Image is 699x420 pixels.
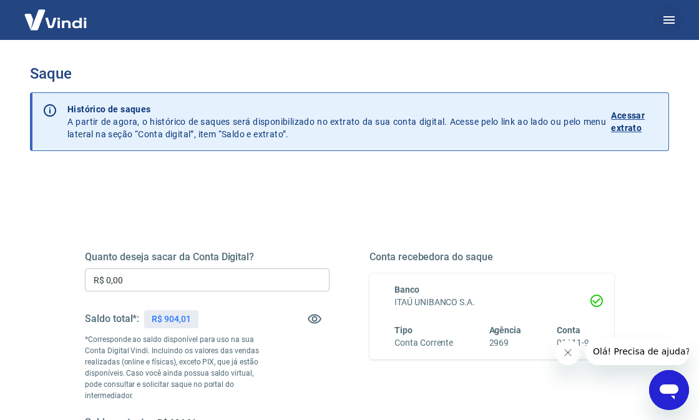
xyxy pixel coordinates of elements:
[152,313,191,326] p: R$ 904,01
[555,340,580,365] iframe: Fechar mensagem
[611,109,658,134] p: Acessar extrato
[394,325,413,335] span: Tipo
[7,9,105,19] span: Olá! Precisa de ajuda?
[611,103,658,140] a: Acessar extrato
[67,103,606,140] p: A partir de agora, o histórico de saques será disponibilizado no extrato da sua conta digital. Ac...
[394,296,589,309] h6: ITAÚ UNIBANCO S.A.
[85,313,139,325] h5: Saldo total*:
[85,334,268,401] p: *Corresponde ao saldo disponível para uso na sua Conta Digital Vindi. Incluindo os valores das ve...
[489,336,522,349] h6: 2969
[649,370,689,410] iframe: Botão para abrir a janela de mensagens
[557,325,580,335] span: Conta
[394,336,453,349] h6: Conta Corrente
[30,65,669,82] h3: Saque
[394,285,419,295] span: Banco
[85,251,330,263] h5: Quanto deseja sacar da Conta Digital?
[557,336,589,349] h6: 01111-9
[585,338,689,365] iframe: Mensagem da empresa
[67,103,606,115] p: Histórico de saques
[369,251,614,263] h5: Conta recebedora do saque
[15,1,96,39] img: Vindi
[489,325,522,335] span: Agência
